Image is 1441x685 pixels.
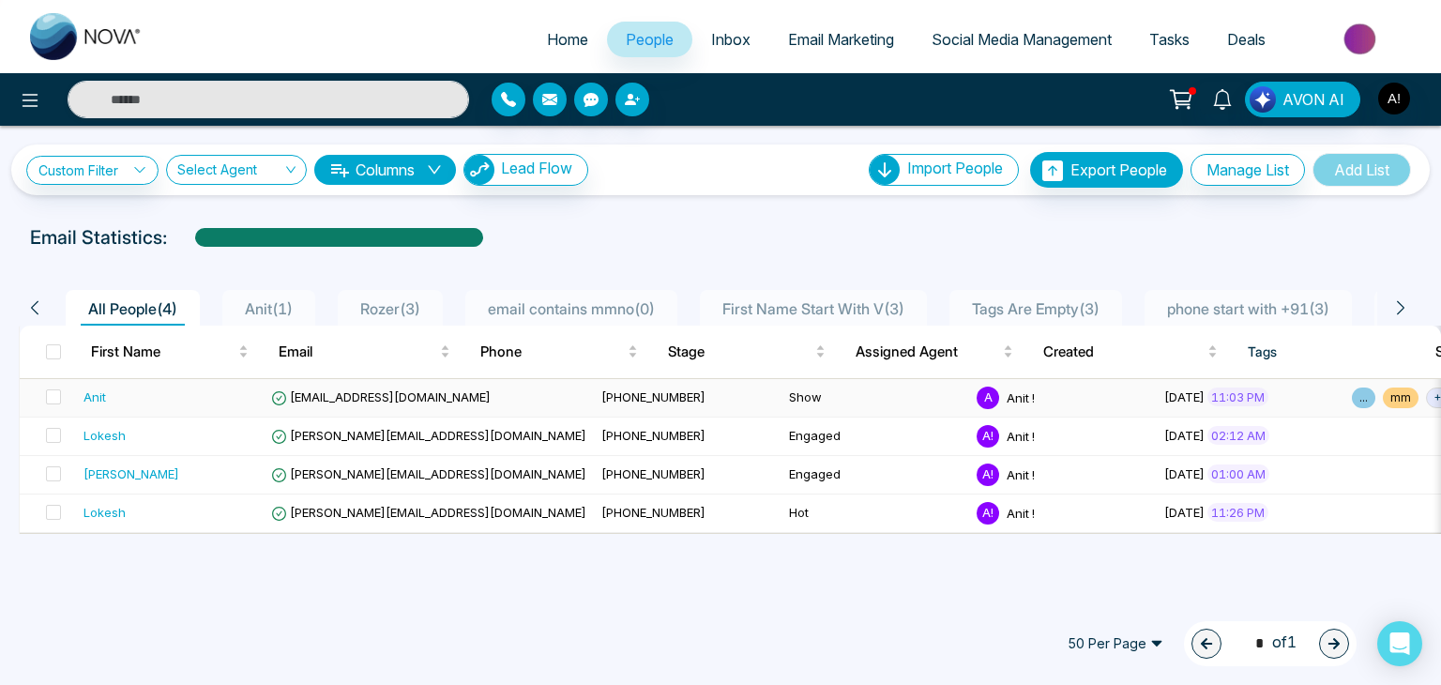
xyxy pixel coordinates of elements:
[279,341,436,363] span: Email
[1164,466,1205,481] span: [DATE]
[1294,18,1430,60] img: Market-place.gif
[1007,428,1035,443] span: Anit !
[977,502,999,525] span: A !
[781,456,969,495] td: Engaged
[1191,154,1305,186] button: Manage List
[83,464,179,483] div: [PERSON_NAME]
[1208,22,1284,57] a: Deals
[1207,426,1269,445] span: 02:12 AM
[271,428,586,443] span: [PERSON_NAME][EMAIL_ADDRESS][DOMAIN_NAME]
[711,30,751,49] span: Inbox
[1383,388,1418,408] span: mm
[501,159,572,177] span: Lead Flow
[977,464,999,486] span: A !
[1149,30,1190,49] span: Tasks
[1244,631,1297,656] span: of 1
[1043,341,1203,363] span: Created
[271,505,586,520] span: [PERSON_NAME][EMAIL_ADDRESS][DOMAIN_NAME]
[1378,83,1410,114] img: User Avatar
[1130,22,1208,57] a: Tasks
[1377,621,1422,666] div: Open Intercom Messenger
[1007,505,1035,520] span: Anit !
[1250,86,1276,113] img: Lead Flow
[528,22,607,57] a: Home
[1207,388,1268,406] span: 11:03 PM
[81,299,185,318] span: All People ( 4 )
[480,299,662,318] span: email contains mmno ( 0 )
[781,379,969,418] td: Show
[547,30,588,49] span: Home
[913,22,1130,57] a: Social Media Management
[601,389,705,404] span: [PHONE_NUMBER]
[1164,389,1205,404] span: [DATE]
[237,299,300,318] span: Anit ( 1 )
[26,156,159,185] a: Custom Filter
[781,495,969,533] td: Hot
[30,13,143,60] img: Nova CRM Logo
[463,154,588,186] button: Lead Flow
[788,30,894,49] span: Email Marketing
[271,389,491,404] span: [EMAIL_ADDRESS][DOMAIN_NAME]
[977,387,999,409] span: A
[1207,464,1269,483] span: 01:00 AM
[1245,82,1360,117] button: AVON AI
[841,326,1028,378] th: Assigned Agent
[781,418,969,456] td: Engaged
[1164,428,1205,443] span: [DATE]
[480,341,624,363] span: Phone
[977,425,999,448] span: A !
[83,388,106,406] div: Anit
[907,159,1003,177] span: Import People
[601,505,705,520] span: [PHONE_NUMBER]
[271,466,586,481] span: [PERSON_NAME][EMAIL_ADDRESS][DOMAIN_NAME]
[83,503,126,522] div: Lokesh
[626,30,674,49] span: People
[964,299,1107,318] span: Tags Are Empty ( 3 )
[1227,30,1266,49] span: Deals
[465,326,653,378] th: Phone
[1054,629,1176,659] span: 50 Per Page
[427,162,442,177] span: down
[76,326,264,378] th: First Name
[692,22,769,57] a: Inbox
[1164,505,1205,520] span: [DATE]
[1233,326,1420,378] th: Tags
[83,426,126,445] div: Lokesh
[653,326,841,378] th: Stage
[856,341,999,363] span: Assigned Agent
[715,299,912,318] span: First Name Start With V ( 3 )
[1007,389,1035,404] span: Anit !
[1007,466,1035,481] span: Anit !
[601,428,705,443] span: [PHONE_NUMBER]
[1160,299,1337,318] span: phone start with +91 ( 3 )
[456,154,588,186] a: Lead FlowLead Flow
[601,466,705,481] span: [PHONE_NUMBER]
[91,341,235,363] span: First Name
[668,341,812,363] span: Stage
[932,30,1112,49] span: Social Media Management
[264,326,465,378] th: Email
[607,22,692,57] a: People
[314,155,456,185] button: Columnsdown
[1028,326,1232,378] th: Created
[769,22,913,57] a: Email Marketing
[1030,152,1183,188] button: Export People
[1352,388,1375,408] span: ...
[1282,88,1344,111] span: AVON AI
[1070,160,1167,179] span: Export People
[1207,503,1268,522] span: 11:26 PM
[30,223,167,251] p: Email Statistics:
[464,155,494,185] img: Lead Flow
[353,299,428,318] span: Rozer ( 3 )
